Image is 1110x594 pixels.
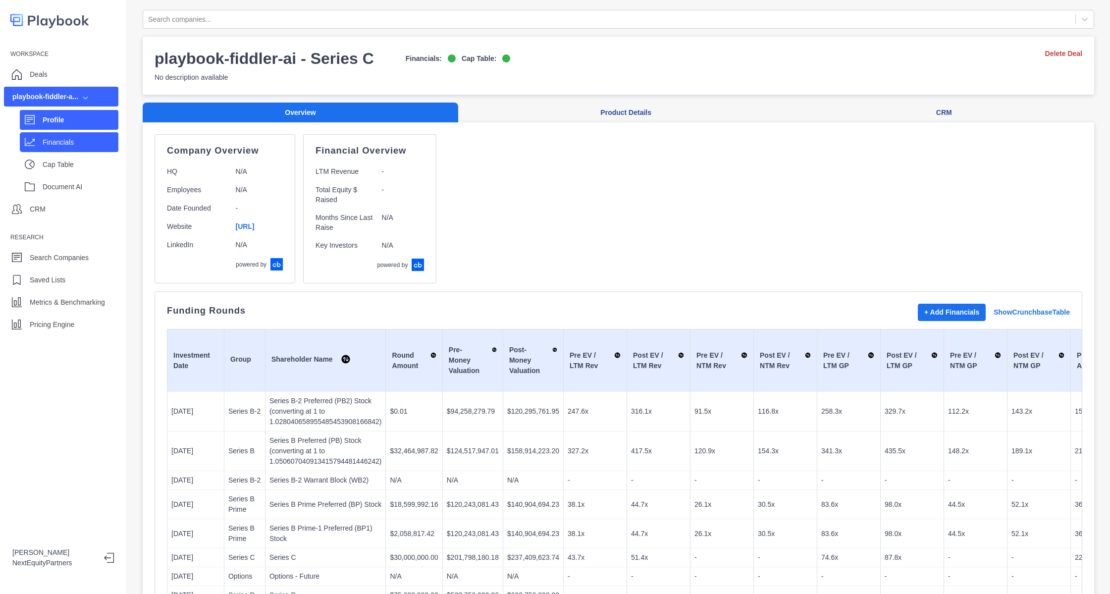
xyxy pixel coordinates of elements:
img: Sort [1058,350,1065,360]
img: Sort [430,350,436,360]
p: $120,295,761.95 [507,406,559,417]
p: Series B Preferred (PB) Stock (converting at 1 to 1.050607040913415794481446242) [269,435,382,467]
p: - [948,475,1003,486]
p: - [568,571,623,582]
p: 51.4x [631,552,686,563]
p: Website [167,221,228,232]
p: 83.6x [821,499,876,510]
div: Pre-Money Valuation [449,345,497,376]
p: 26.1x [694,499,749,510]
p: Metrics & Benchmarking [30,297,105,308]
p: $201,798,180.18 [447,552,499,563]
div: Pre EV / LTM GP [823,350,874,371]
p: [DATE] [171,475,220,486]
img: Sort [741,350,747,360]
p: - [236,203,283,214]
p: 120.9x [694,446,749,456]
p: 316.1x [631,406,686,417]
p: 148.2x [948,446,1003,456]
img: Sort [995,350,1001,360]
p: - [631,571,686,582]
p: Deals [30,69,48,80]
p: Series B-2 Warrant Block (WB2) [269,475,382,486]
p: 44.7x [631,499,686,510]
div: Shareholder Name [271,354,380,367]
img: Sort [868,350,875,360]
p: 258.3x [821,406,876,417]
p: CRM [30,204,46,215]
a: [URL] [236,222,255,230]
p: $124,517,947.01 [447,446,499,456]
p: Funding Rounds [167,307,246,315]
p: 112.2x [948,406,1003,417]
p: $120,243,081.43 [447,499,499,510]
img: crunchbase-logo [412,259,424,271]
p: - [694,475,749,486]
p: 38.1x [568,499,623,510]
p: Months Since Last Raise [316,213,373,232]
p: Key Investors [316,240,373,251]
p: N/A [390,475,438,486]
p: $140,904,694.23 [507,499,559,510]
div: Pre EV / LTM Rev [570,350,621,371]
p: 44.5x [948,529,1003,539]
p: 154.3x [758,446,813,456]
div: Pre EV / NTM GP [950,350,1001,371]
div: playbook-fiddler-a... [12,92,78,102]
p: - [885,571,940,582]
p: 74.6x [821,552,876,563]
p: 52.1x [1011,499,1066,510]
p: Company Overview [167,147,283,155]
p: $94,258,279.79 [447,406,499,417]
img: crunchbase-logo [270,258,283,270]
p: - [758,475,813,486]
p: N/A [382,213,424,232]
p: - [948,571,1003,582]
p: Series C [228,552,261,563]
p: - [758,552,813,563]
p: Series B Prime [228,494,261,515]
p: Profile [43,115,118,125]
p: 329.7x [885,406,940,417]
p: N/A [507,475,559,486]
p: Pricing Engine [30,320,74,330]
a: Delete Deal [1045,49,1082,59]
p: 116.8x [758,406,813,417]
p: Employees [167,185,228,195]
p: Options - Future [269,571,382,582]
p: powered by [377,261,408,270]
div: Post EV / LTM Rev [633,350,684,371]
p: - [885,475,940,486]
p: - [1011,552,1066,563]
p: [DATE] [171,552,220,563]
p: - [382,166,424,177]
p: $120,243,081.43 [447,529,499,539]
p: 83.6x [821,529,876,539]
img: Sort [614,350,621,360]
p: - [821,475,876,486]
p: - [1011,571,1066,582]
p: N/A [382,240,424,251]
p: Cap Table: [462,54,497,64]
p: N/A [236,166,283,177]
p: - [758,571,813,582]
p: No description available [155,72,510,83]
img: Sort [805,350,811,360]
p: $2,058,817.42 [390,529,438,539]
p: powered by [236,260,266,269]
p: Financials [43,137,118,148]
div: Pre EV / NTM Rev [696,350,747,371]
button: Overview [143,103,458,123]
p: 30.5x [758,499,813,510]
p: NextEquityPartners [12,558,96,568]
p: 91.5x [694,406,749,417]
p: N/A [507,571,559,582]
button: + Add Financials [918,304,986,321]
p: Series B Prime [228,523,261,544]
p: N/A [236,185,283,195]
p: N/A [236,240,283,250]
p: Search Companies [30,253,89,263]
p: HQ [167,166,228,177]
img: Sort [678,350,684,360]
p: 189.1x [1011,446,1066,456]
